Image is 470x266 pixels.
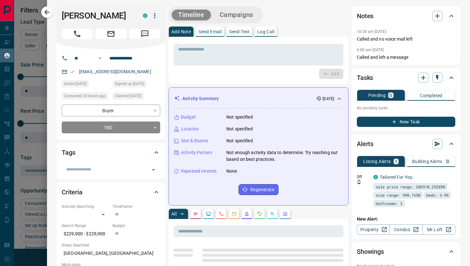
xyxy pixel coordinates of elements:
p: $229,900 - $229,900 [62,229,109,239]
p: Size & Rooms [181,137,208,144]
p: Not enough activity data to determine. Try reaching out based on best practices. [226,149,343,163]
a: Mr.Loft [422,224,455,235]
svg: Push Notification Only [357,180,361,184]
p: Not specified [226,137,253,144]
div: Tags [62,145,160,160]
p: 6:08 pm [DATE] [357,48,384,52]
span: Contacted 23 hours ago [64,93,106,99]
span: size range: 990,1650 [376,192,420,198]
button: New Task [357,117,455,127]
p: Repeated Interest [181,168,217,175]
p: Timeframe: [113,204,160,209]
div: Showings [357,244,455,259]
p: New Alert: [357,216,455,223]
p: Budget [181,114,196,121]
p: Actively Searching: [62,204,109,209]
p: None [226,168,237,175]
p: 1 [395,159,397,164]
p: Listing Alerts [363,159,391,164]
h2: Criteria [62,187,82,197]
p: Send Email [199,29,222,34]
span: sale price range: 206910,252890 [376,184,445,190]
button: Regenerate [239,184,278,195]
svg: Requests [257,211,262,216]
span: Claimed [DATE] [115,93,141,99]
p: Pending [368,93,386,98]
svg: Opportunities [270,211,275,216]
p: Called and left a message [357,54,455,61]
span: Message [129,29,160,39]
p: Off [357,174,370,180]
div: Activity Summary[DATE] [174,93,343,105]
p: Location [181,126,199,132]
h1: [PERSON_NAME] [62,11,133,21]
svg: Email Verified [70,70,74,74]
span: Email [96,29,126,39]
p: Add Note [171,29,191,34]
span: Call [62,29,92,39]
div: Notes [357,8,455,24]
p: [DATE] [323,96,334,102]
div: TBD [62,121,160,133]
svg: Agent Actions [283,211,288,216]
p: Building Alerts [412,159,443,164]
p: 0 [389,93,392,98]
span: beds: 3-99 [426,192,449,198]
div: Sat Jul 27 2024 [113,80,160,89]
p: Called and no voice mail left [357,36,455,43]
div: Tue Sep 02 2025 [62,80,109,89]
p: Activity Pattern [181,149,212,156]
div: Alerts [357,136,455,152]
p: All [171,212,176,216]
span: Signed up [DATE] [115,81,144,87]
p: Budget: [113,223,160,229]
span: Active [DATE] [64,81,87,87]
p: Activity Summary [182,95,219,102]
svg: Lead Browsing Activity [206,211,211,216]
p: Areas Searched: [62,242,160,248]
a: Property [357,224,390,235]
a: Tailored For You [380,175,412,180]
div: Fri Sep 12 2025 [62,92,109,101]
div: condos.ca [373,175,378,179]
p: 0 [446,159,449,164]
div: condos.ca [143,13,147,18]
div: Buyer [62,105,160,116]
div: Criteria [62,184,160,200]
button: Timeline [172,10,211,20]
p: Completed [420,93,443,98]
button: Open [149,165,158,174]
svg: Calls [219,211,224,216]
a: Condos [389,224,422,235]
p: No pending tasks [357,103,455,113]
svg: Listing Alerts [244,211,249,216]
svg: Notes [193,211,198,216]
p: Not specified [226,126,253,132]
h2: Tags [62,147,75,158]
div: Tasks [357,70,455,85]
h2: Showings [357,246,384,257]
svg: Emails [231,211,237,216]
p: Search Range: [62,223,109,229]
p: Not specified [226,114,253,121]
p: [GEOGRAPHIC_DATA], [GEOGRAPHIC_DATA] [62,248,160,259]
button: Campaigns [213,10,260,20]
span: bathrooms: 3 [376,200,403,207]
button: Open [96,54,104,62]
div: Thu Sep 11 2025 [113,92,160,101]
p: 10:34 am [DATE] [357,29,386,34]
h2: Alerts [357,139,373,149]
a: [EMAIL_ADDRESS][DOMAIN_NAME] [79,69,151,74]
h2: Tasks [357,73,373,83]
h2: Notes [357,11,373,21]
p: Log Call [257,29,274,34]
p: Send Text [229,29,250,34]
